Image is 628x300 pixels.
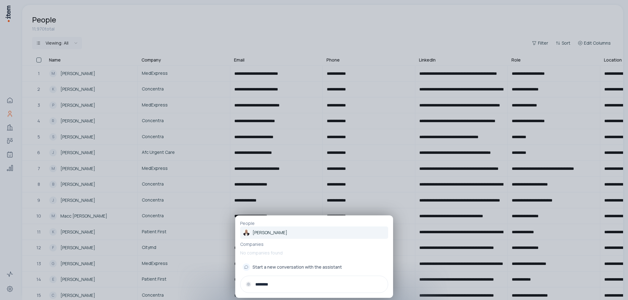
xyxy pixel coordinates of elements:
[240,226,388,239] a: [PERSON_NAME]
[252,264,342,270] span: Start a new conversation with the assistant
[240,220,388,226] p: People
[240,247,388,258] p: No companies found
[240,261,388,273] button: Start a new conversation with the assistant
[240,241,388,247] p: Companies
[252,230,287,236] p: [PERSON_NAME]
[243,229,250,236] img: Miguel Roman
[235,215,393,298] div: PeopleMiguel Roman[PERSON_NAME]CompaniesNo companies foundStart a new conversation with the assis...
